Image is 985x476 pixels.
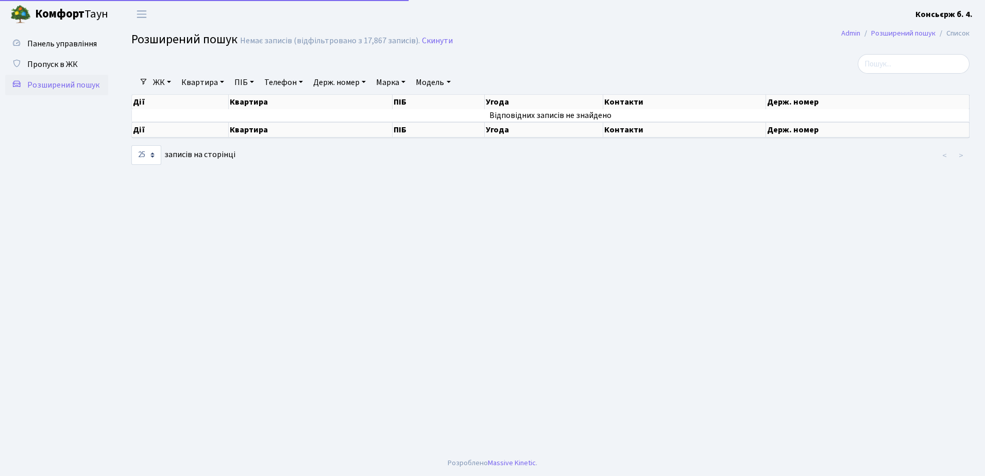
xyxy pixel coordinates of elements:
[35,6,108,23] span: Таун
[393,122,485,138] th: ПІБ
[936,28,970,39] li: Список
[129,6,155,23] button: Переключити навігацію
[27,79,99,91] span: Розширений пошук
[132,109,970,122] td: Відповідних записів не знайдено
[5,33,108,54] a: Панель управління
[229,122,393,138] th: Квартира
[229,95,393,109] th: Квартира
[132,122,229,138] th: Дії
[35,6,84,22] b: Комфорт
[448,457,537,469] div: Розроблено .
[412,74,454,91] a: Модель
[603,95,766,109] th: Контакти
[5,75,108,95] a: Розширений пошук
[240,36,420,46] div: Немає записів (відфільтровано з 17,867 записів).
[485,95,603,109] th: Угода
[10,4,31,25] img: logo.png
[603,122,766,138] th: Контакти
[915,9,973,20] b: Консьєрж б. 4.
[422,36,453,46] a: Скинути
[871,28,936,39] a: Розширений пошук
[488,457,536,468] a: Massive Kinetic
[858,54,970,74] input: Пошук...
[131,30,237,48] span: Розширений пошук
[393,95,485,109] th: ПІБ
[766,95,970,109] th: Держ. номер
[260,74,307,91] a: Телефон
[230,74,258,91] a: ПІБ
[485,122,603,138] th: Угода
[27,59,78,70] span: Пропуск в ЖК
[826,23,985,44] nav: breadcrumb
[177,74,228,91] a: Квартира
[131,145,161,165] select: записів на сторінці
[372,74,410,91] a: Марка
[149,74,175,91] a: ЖК
[766,122,970,138] th: Держ. номер
[131,145,235,165] label: записів на сторінці
[132,95,229,109] th: Дії
[841,28,860,39] a: Admin
[915,8,973,21] a: Консьєрж б. 4.
[27,38,97,49] span: Панель управління
[5,54,108,75] a: Пропуск в ЖК
[309,74,370,91] a: Держ. номер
